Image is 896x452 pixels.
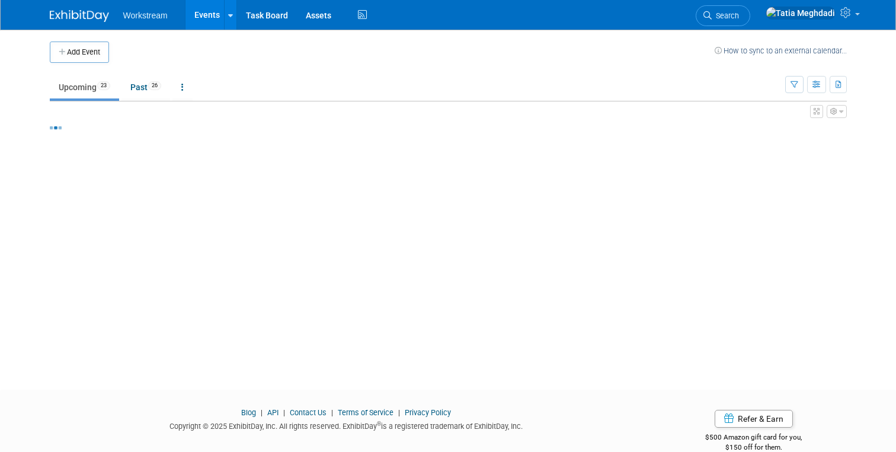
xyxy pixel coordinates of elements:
[766,7,836,20] img: Tatia Meghdadi
[280,408,288,417] span: |
[338,408,393,417] a: Terms of Service
[696,5,750,26] a: Search
[395,408,403,417] span: |
[241,408,256,417] a: Blog
[50,42,109,63] button: Add Event
[121,76,170,98] a: Past26
[405,408,451,417] a: Privacy Policy
[715,46,847,55] a: How to sync to an external calendar...
[258,408,265,417] span: |
[377,421,381,427] sup: ®
[715,410,793,428] a: Refer & Earn
[267,408,279,417] a: API
[50,76,119,98] a: Upcoming23
[97,81,110,90] span: 23
[50,418,643,432] div: Copyright © 2025 ExhibitDay, Inc. All rights reserved. ExhibitDay is a registered trademark of Ex...
[50,10,109,22] img: ExhibitDay
[661,425,847,452] div: $500 Amazon gift card for you,
[328,408,336,417] span: |
[50,126,62,129] img: loading...
[712,11,739,20] span: Search
[290,408,327,417] a: Contact Us
[123,11,168,20] span: Workstream
[148,81,161,90] span: 26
